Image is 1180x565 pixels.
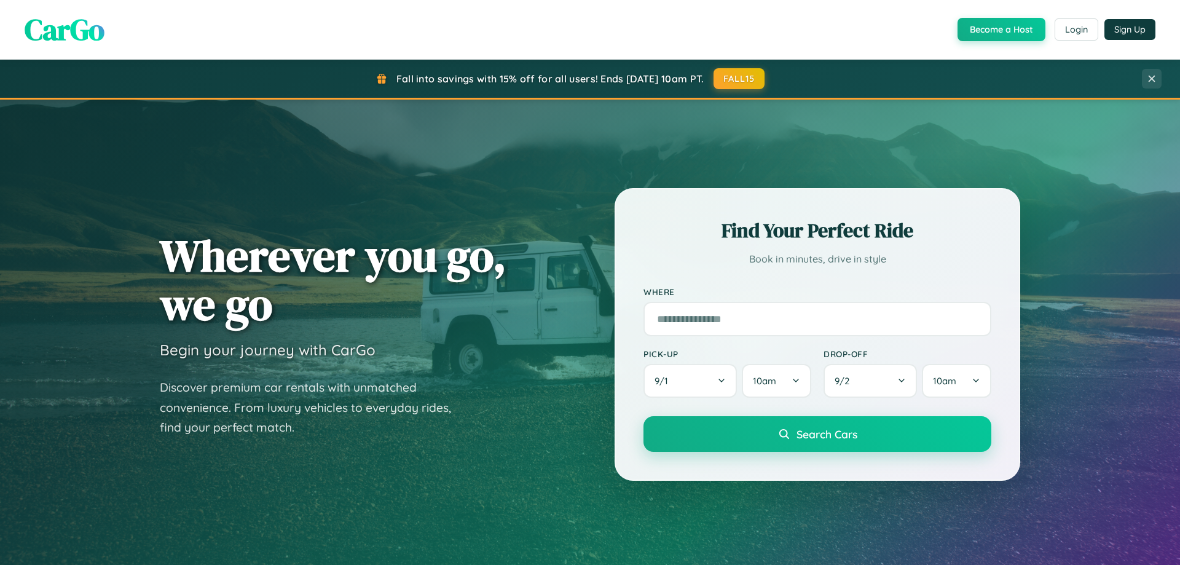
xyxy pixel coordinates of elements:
[1055,18,1098,41] button: Login
[25,9,104,50] span: CarGo
[922,364,991,398] button: 10am
[643,349,811,359] label: Pick-up
[655,375,674,387] span: 9 / 1
[824,364,917,398] button: 9/2
[742,364,811,398] button: 10am
[933,375,956,387] span: 10am
[835,375,855,387] span: 9 / 2
[160,341,376,359] h3: Begin your journey with CarGo
[714,68,765,89] button: FALL15
[796,427,857,441] span: Search Cars
[643,364,737,398] button: 9/1
[643,286,991,297] label: Where
[824,349,991,359] label: Drop-off
[396,73,704,85] span: Fall into savings with 15% off for all users! Ends [DATE] 10am PT.
[160,377,467,438] p: Discover premium car rentals with unmatched convenience. From luxury vehicles to everyday rides, ...
[643,217,991,244] h2: Find Your Perfect Ride
[753,375,776,387] span: 10am
[643,250,991,268] p: Book in minutes, drive in style
[958,18,1045,41] button: Become a Host
[643,416,991,452] button: Search Cars
[160,231,506,328] h1: Wherever you go, we go
[1104,19,1155,40] button: Sign Up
